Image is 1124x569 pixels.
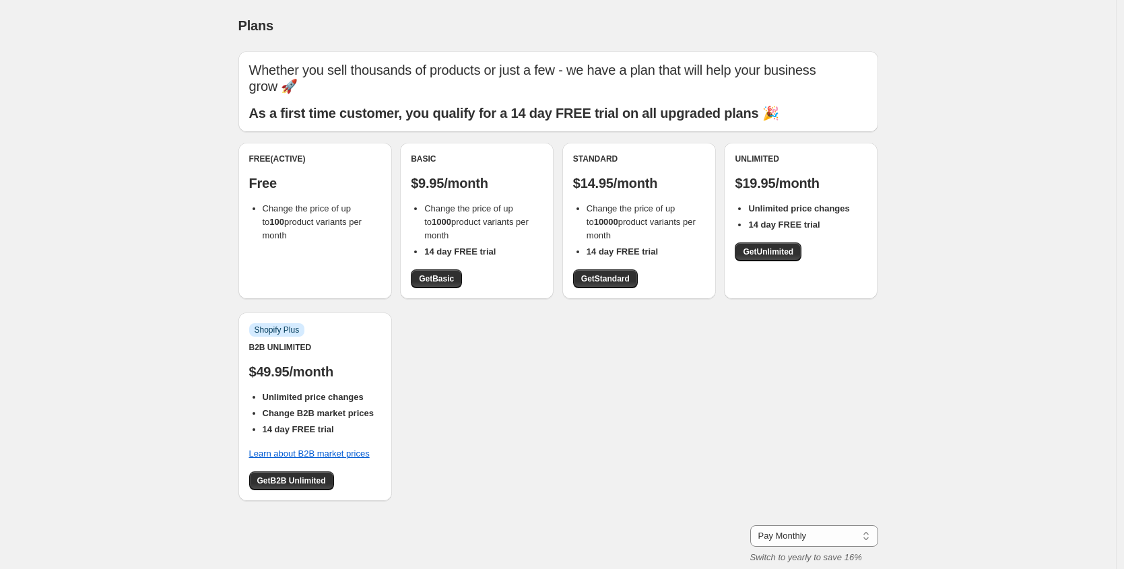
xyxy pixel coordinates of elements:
span: Change the price of up to product variants per month [424,203,529,240]
b: 1000 [432,217,451,227]
a: GetBasic [411,269,462,288]
div: Free (Active) [249,154,381,164]
b: Change B2B market prices [263,408,374,418]
a: GetUnlimited [735,242,801,261]
b: Unlimited price changes [263,392,364,402]
div: Basic [411,154,543,164]
b: 14 day FREE trial [263,424,334,434]
span: Get Unlimited [743,246,793,257]
b: As a first time customer, you qualify for a 14 day FREE trial on all upgraded plans 🎉 [249,106,779,121]
b: 14 day FREE trial [587,246,658,257]
span: Change the price of up to product variants per month [587,203,696,240]
div: B2B Unlimited [249,342,381,353]
span: Plans [238,18,273,33]
p: $9.95/month [411,175,543,191]
b: 14 day FREE trial [424,246,496,257]
span: Get Basic [419,273,454,284]
p: Free [249,175,381,191]
p: $19.95/month [735,175,867,191]
i: Switch to yearly to save 16% [750,552,862,562]
span: Change the price of up to product variants per month [263,203,362,240]
b: 14 day FREE trial [748,220,820,230]
span: Get B2B Unlimited [257,475,326,486]
b: 100 [269,217,284,227]
a: Learn about B2B market prices [249,448,370,459]
div: Standard [573,154,705,164]
a: GetB2B Unlimited [249,471,334,490]
span: Get Standard [581,273,630,284]
p: $14.95/month [573,175,705,191]
div: Unlimited [735,154,867,164]
p: $49.95/month [249,364,381,380]
span: Shopify Plus [255,325,300,335]
a: GetStandard [573,269,638,288]
b: Unlimited price changes [748,203,849,213]
p: Whether you sell thousands of products or just a few - we have a plan that will help your busines... [249,62,867,94]
b: 10000 [594,217,618,227]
